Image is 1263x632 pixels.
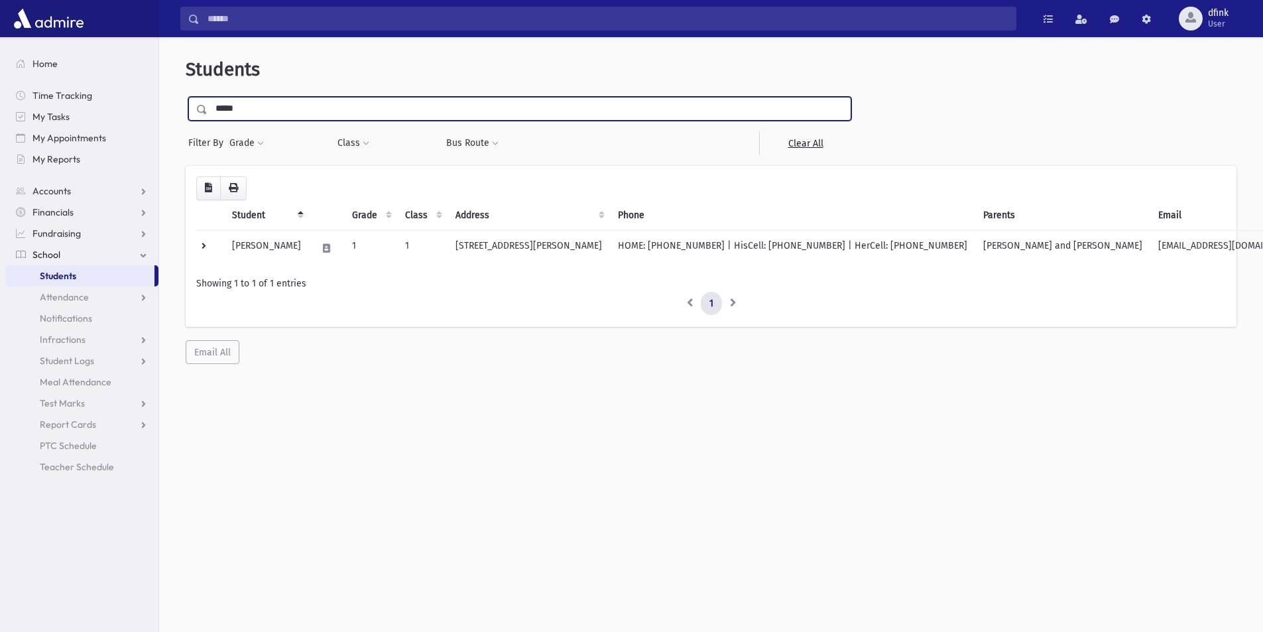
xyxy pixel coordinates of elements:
[40,418,96,430] span: Report Cards
[5,371,158,393] a: Meal Attendance
[196,176,221,200] button: CSV
[40,355,94,367] span: Student Logs
[5,286,158,308] a: Attendance
[5,202,158,223] a: Financials
[610,230,975,266] td: HOME: [PHONE_NUMBER] | HisCell: [PHONE_NUMBER] | HerCell: [PHONE_NUMBER]
[196,277,1226,290] div: Showing 1 to 1 of 1 entries
[5,350,158,371] a: Student Logs
[975,200,1150,231] th: Parents
[11,5,87,32] img: AdmirePro
[32,185,71,197] span: Accounts
[40,334,86,346] span: Infractions
[32,206,74,218] span: Financials
[5,85,158,106] a: Time Tracking
[32,111,70,123] span: My Tasks
[446,131,499,155] button: Bus Route
[5,414,158,435] a: Report Cards
[5,106,158,127] a: My Tasks
[32,153,80,165] span: My Reports
[701,292,722,316] a: 1
[5,393,158,414] a: Test Marks
[5,308,158,329] a: Notifications
[5,127,158,149] a: My Appointments
[397,200,448,231] th: Class: activate to sort column ascending
[5,265,154,286] a: Students
[337,131,370,155] button: Class
[224,200,309,231] th: Student: activate to sort column descending
[448,200,610,231] th: Address: activate to sort column ascending
[5,244,158,265] a: School
[200,7,1016,31] input: Search
[5,456,158,477] a: Teacher Schedule
[5,53,158,74] a: Home
[344,200,397,231] th: Grade: activate to sort column ascending
[40,461,114,473] span: Teacher Schedule
[32,132,106,144] span: My Appointments
[220,176,247,200] button: Print
[40,376,111,388] span: Meal Attendance
[40,291,89,303] span: Attendance
[5,329,158,350] a: Infractions
[448,230,610,266] td: [STREET_ADDRESS][PERSON_NAME]
[32,249,60,261] span: School
[40,270,76,282] span: Students
[229,131,265,155] button: Grade
[224,230,309,266] td: [PERSON_NAME]
[5,180,158,202] a: Accounts
[32,90,92,101] span: Time Tracking
[32,227,81,239] span: Fundraising
[397,230,448,266] td: 1
[759,131,851,155] a: Clear All
[40,397,85,409] span: Test Marks
[188,136,229,150] span: Filter By
[975,230,1150,266] td: [PERSON_NAME] and [PERSON_NAME]
[40,312,92,324] span: Notifications
[186,58,260,80] span: Students
[1208,19,1229,29] span: User
[5,149,158,170] a: My Reports
[344,230,397,266] td: 1
[5,435,158,456] a: PTC Schedule
[40,440,97,452] span: PTC Schedule
[610,200,975,231] th: Phone
[5,223,158,244] a: Fundraising
[32,58,58,70] span: Home
[1208,8,1229,19] span: dfink
[186,340,239,364] button: Email All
